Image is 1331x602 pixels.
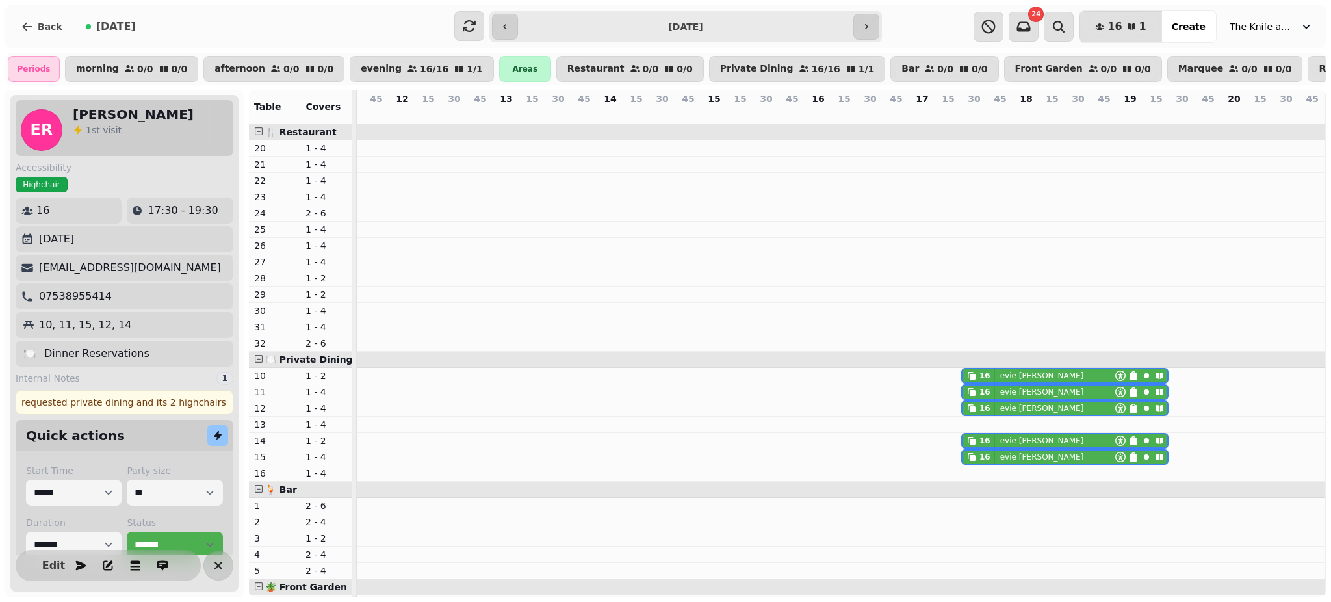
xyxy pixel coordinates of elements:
p: [DATE] [39,231,74,247]
p: 2 - 6 [305,337,346,350]
p: 15 [254,451,295,464]
p: 1 - 4 [305,451,346,464]
span: 1 [1139,21,1146,32]
p: 1 - 2 [305,369,346,382]
p: morning [76,64,119,74]
p: Restaurant [567,64,625,74]
span: ER [31,122,53,138]
span: The Knife and [PERSON_NAME] [1230,20,1295,33]
p: 13 [500,92,512,105]
p: 0 [423,108,433,121]
button: Restaurant0/00/0 [556,56,704,82]
p: 0 [1073,108,1083,121]
p: 1 / 1 [859,64,875,73]
p: 16 / 16 [420,64,448,73]
p: 2 - 4 [305,548,346,561]
p: Front Garden [1015,64,1083,74]
p: 15 [422,92,434,105]
p: 13 [254,418,295,431]
p: 0 [1125,108,1135,121]
p: 1 - 2 [305,434,346,447]
p: 0 / 0 [1135,64,1151,73]
p: 0 [1281,108,1291,121]
p: 12 [254,402,295,415]
p: 1 - 4 [305,174,346,187]
p: evie [PERSON_NAME] [1000,371,1084,381]
p: 0 / 0 [643,64,659,73]
p: 45 [682,92,694,105]
p: 16 [969,108,979,121]
p: 45 [994,92,1006,105]
span: Back [38,22,62,31]
button: morning0/00/0 [65,56,198,82]
p: 0 / 0 [1241,64,1258,73]
p: 5 [254,564,295,577]
p: 2 - 4 [305,516,346,529]
p: 0 [1229,108,1239,121]
p: 0 [891,108,901,121]
p: 0 [501,108,511,121]
p: 45 [786,92,798,105]
p: 1 - 4 [305,142,346,155]
p: 0 [839,108,849,121]
h2: Quick actions [26,426,125,445]
p: 0 [579,108,589,121]
p: 4 [254,548,295,561]
p: 30 [760,92,772,105]
div: 16 [979,452,990,462]
p: Highchair [23,179,60,190]
p: 🍽️ [23,346,36,361]
p: 1 - 4 [305,158,346,171]
button: Edit [40,553,66,579]
p: 0 [553,108,563,121]
p: 1 - 4 [305,467,346,480]
p: evie [PERSON_NAME] [1000,403,1084,413]
p: 1 - 4 [305,402,346,415]
p: 16 [812,92,824,105]
p: 1 - 4 [305,386,346,399]
p: evening [361,64,402,74]
div: Areas [499,56,551,82]
p: 30 [1280,92,1292,105]
p: 2 - 4 [305,564,346,577]
p: 28 [254,272,295,285]
p: 29 [254,288,295,301]
span: 🍹 Bar [265,484,297,495]
p: 1 - 2 [305,532,346,545]
p: 21 [254,158,295,171]
div: 16 [979,436,990,446]
p: evie [PERSON_NAME] [1000,387,1084,397]
div: Periods [8,56,60,82]
span: 🍽️ Private Dining [265,354,353,365]
p: visit [86,124,122,137]
span: Edit [45,560,61,571]
p: 24 [254,207,295,220]
p: 0 / 0 [972,64,988,73]
p: 32 [254,337,295,350]
p: 0 [1047,108,1057,121]
p: 15 [630,92,642,105]
p: 45 [1202,92,1214,105]
p: 30 [448,92,460,105]
p: 10, 11, 15, 12, 14 [39,317,131,333]
p: 0 [1177,108,1187,121]
h2: [PERSON_NAME] [73,105,194,124]
p: 0 / 0 [283,64,300,73]
p: 30 [1176,92,1188,105]
p: 45 [578,92,590,105]
p: Marquee [1178,64,1223,74]
p: 10 [254,369,295,382]
p: 25 [254,223,295,236]
label: Accessibility [16,161,233,174]
p: 17:30 - 19:30 [148,203,218,218]
p: 16 [254,467,295,480]
p: evie [PERSON_NAME] [1000,436,1084,446]
p: 1 - 4 [305,304,346,317]
button: Back [10,11,73,42]
p: 0 [683,108,693,121]
p: 1 [254,499,295,512]
p: 30 [864,92,876,105]
p: 27 [254,255,295,268]
p: 0 [1021,108,1031,121]
p: 0 [631,108,641,121]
